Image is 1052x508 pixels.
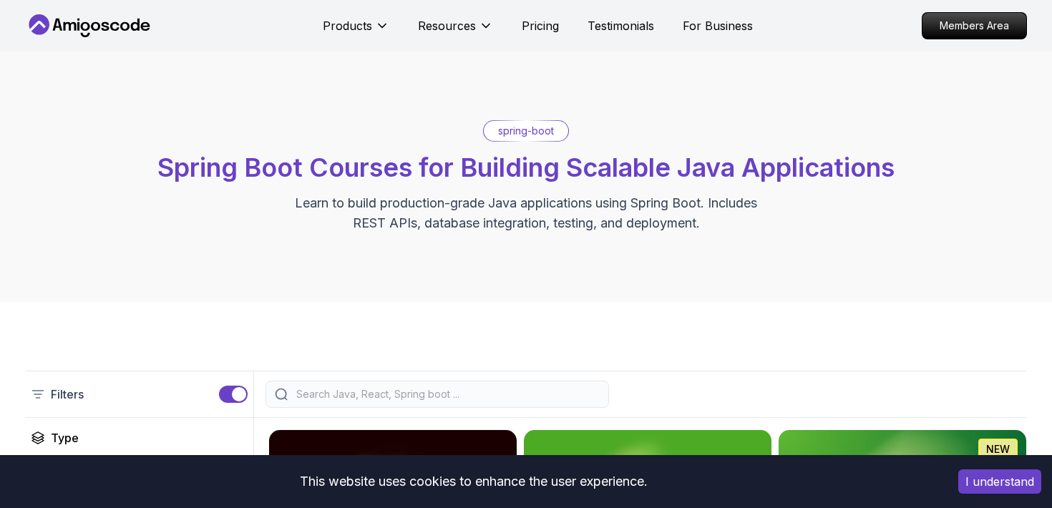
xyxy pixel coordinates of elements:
input: Search Java, React, Spring boot ... [293,387,600,401]
div: This website uses cookies to enhance the user experience. [11,466,937,497]
p: Products [323,17,372,34]
button: Products [323,17,389,46]
a: Members Area [922,12,1027,39]
span: Spring Boot Courses for Building Scalable Java Applications [157,152,895,183]
p: Members Area [922,13,1026,39]
a: For Business [683,17,753,34]
button: Accept cookies [958,469,1041,494]
button: Resources [418,17,493,46]
a: Pricing [522,17,559,34]
h2: Type [51,429,79,446]
p: Learn to build production-grade Java applications using Spring Boot. Includes REST APIs, database... [286,193,766,233]
a: Testimonials [588,17,654,34]
p: Resources [418,17,476,34]
p: Filters [51,386,84,403]
p: NEW [986,442,1010,456]
p: spring-boot [498,124,554,138]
